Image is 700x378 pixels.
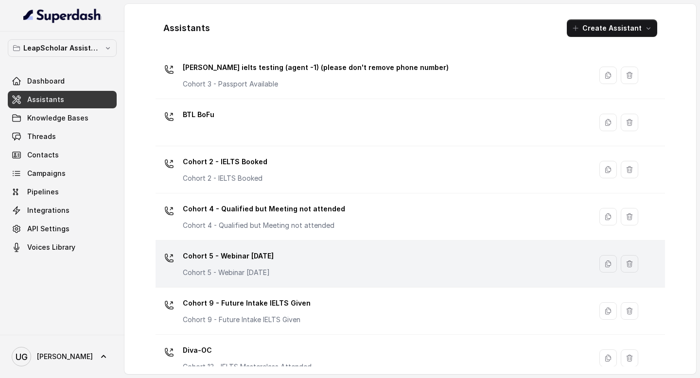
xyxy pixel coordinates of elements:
span: Dashboard [27,76,65,86]
p: Cohort 3 - Passport Available [183,79,377,89]
a: Knowledge Bases [8,109,117,127]
p: LeapScholar Assistant [23,42,101,54]
a: Voices Library [8,239,117,256]
img: light.svg [23,8,102,23]
a: Pipelines [8,183,117,201]
p: Cohort 4 - Qualified but Meeting not attended [183,201,345,217]
a: Integrations [8,202,117,219]
span: [PERSON_NAME] [37,352,93,361]
a: Contacts [8,146,117,164]
a: Campaigns [8,165,117,182]
p: Cohort 5 - Webinar [DATE] [183,248,274,264]
a: API Settings [8,220,117,238]
span: Threads [27,132,56,141]
span: Integrations [27,206,70,215]
a: [PERSON_NAME] [8,343,117,370]
p: BTL BoFu [183,107,214,122]
span: Pipelines [27,187,59,197]
a: Threads [8,128,117,145]
p: Cohort 2 - IELTS Booked [183,173,267,183]
p: Cohort 9 - Future Intake IELTS Given [183,295,311,311]
p: Cohort 5 - Webinar [DATE] [183,268,274,277]
button: LeapScholar Assistant [8,39,117,57]
a: Assistants [8,91,117,108]
h1: Assistants [163,20,210,36]
text: UG [16,352,28,362]
p: Diva-OC [183,343,312,358]
p: Cohort 2 - IELTS Booked [183,154,267,170]
span: Campaigns [27,169,66,178]
button: Create Assistant [567,19,657,37]
span: Knowledge Bases [27,113,88,123]
span: API Settings [27,224,70,234]
span: Voices Library [27,242,75,252]
a: Dashboard [8,72,117,90]
span: Contacts [27,150,59,160]
span: Assistants [27,95,64,104]
p: Cohort 4 - Qualified but Meeting not attended [183,221,345,230]
p: Cohort 13 - IELTS Masterclass Attended [183,362,312,372]
p: [PERSON_NAME] ielts testing (agent -1) (please don't remove phone number) [183,60,449,75]
p: Cohort 9 - Future Intake IELTS Given [183,315,311,325]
